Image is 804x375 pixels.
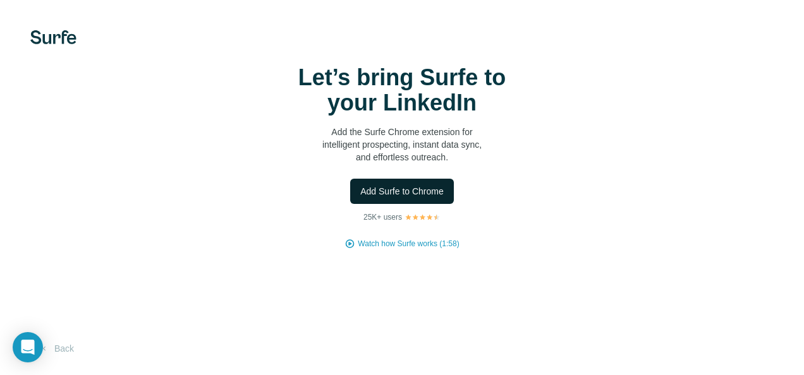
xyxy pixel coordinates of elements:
[358,238,459,249] button: Watch how Surfe works (1:58)
[276,65,528,116] h1: Let’s bring Surfe to your LinkedIn
[363,211,402,223] p: 25K+ users
[350,179,454,204] button: Add Surfe to Chrome
[30,337,83,360] button: Back
[30,30,76,44] img: Surfe's logo
[13,332,43,362] div: Open Intercom Messenger
[276,126,528,164] p: Add the Surfe Chrome extension for intelligent prospecting, instant data sync, and effortless out...
[360,185,444,198] span: Add Surfe to Chrome
[405,213,441,221] img: Rating Stars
